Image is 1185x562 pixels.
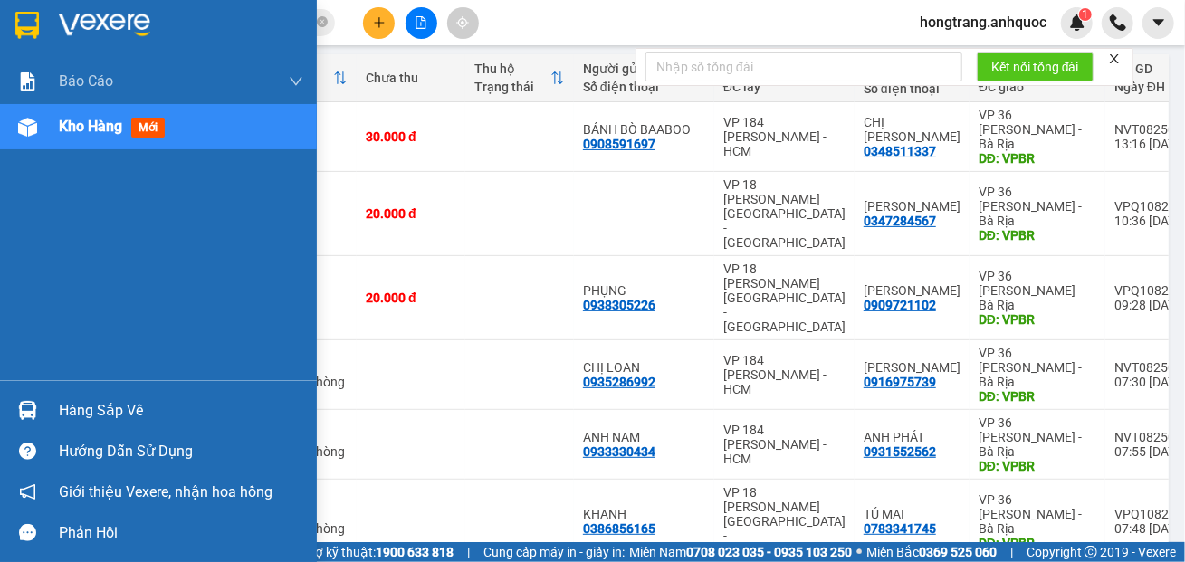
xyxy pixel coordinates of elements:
div: DĐ: VPBR [979,228,1096,243]
span: ⚪️ [856,548,862,556]
div: 0347284567 [864,214,936,228]
span: question-circle [19,443,36,460]
div: 0908591697 [583,137,655,151]
span: Cung cấp máy in - giấy in: [483,542,625,562]
div: 0931552562 [864,444,936,459]
div: TÚ MAI [864,507,960,521]
div: 0783341745 [864,521,936,536]
div: 20.000 đ [366,291,456,305]
span: Hỗ trợ kỹ thuật: [287,542,454,562]
div: DĐ: VPBR [979,389,1096,404]
img: solution-icon [18,72,37,91]
span: | [467,542,470,562]
div: VP 36 [PERSON_NAME] - Bà Rịa [979,108,1096,151]
div: Phản hồi [59,519,303,547]
span: notification [19,483,36,500]
span: Kho hàng [59,118,122,135]
div: MINH HIEU [864,199,960,214]
div: VP 36 [PERSON_NAME] - Bà Rịa [979,415,1096,459]
div: Hàng sắp về [59,397,303,424]
div: VP 36 [PERSON_NAME] - Bà Rịa [979,269,1096,312]
span: Miền Bắc [866,542,997,562]
strong: 0708 023 035 - 0935 103 250 [686,545,852,559]
span: hongtrang.anhquoc [905,11,1061,33]
span: close [1108,52,1121,65]
div: Chưa thu [366,71,456,85]
div: Thu hộ [474,62,550,76]
div: 0935286992 [583,375,655,389]
span: message [19,524,36,541]
div: CHỊ LOAN [583,360,705,375]
span: Kết nối tổng đài [991,57,1079,77]
div: ANH PHÁT [864,430,960,444]
div: ANH NAM [583,430,705,444]
div: VP 184 [PERSON_NAME] - HCM [723,115,846,158]
sup: 1 [1079,8,1092,21]
img: icon-new-feature [1069,14,1085,31]
span: mới [131,118,165,138]
div: ANH TUẤN [864,283,960,298]
div: PHỤNG [583,283,705,298]
div: ANH CẨM [864,360,960,375]
img: warehouse-icon [18,401,37,420]
div: VP 36 [PERSON_NAME] - Bà Rịa [979,492,1096,536]
img: warehouse-icon [18,118,37,137]
span: close-circle [317,16,328,27]
div: 0938305226 [583,298,655,312]
button: file-add [406,7,437,39]
span: aim [456,16,469,29]
img: phone-icon [1110,14,1126,31]
span: Báo cáo [59,70,113,92]
div: DĐ: VPBR [979,312,1096,327]
button: aim [447,7,479,39]
input: Nhập số tổng đài [645,52,962,81]
strong: 1900 633 818 [376,545,454,559]
span: plus [373,16,386,29]
span: Miền Nam [629,542,852,562]
div: VP 36 [PERSON_NAME] - Bà Rịa [979,346,1096,389]
div: VP 18 [PERSON_NAME][GEOGRAPHIC_DATA] - [GEOGRAPHIC_DATA] [723,485,846,557]
span: down [289,74,303,89]
div: VP 184 [PERSON_NAME] - HCM [723,423,846,466]
div: 0933330434 [583,444,655,459]
div: 0386856165 [583,521,655,536]
img: logo-vxr [15,12,39,39]
div: BÁNH BÒ BAABOO [583,122,705,137]
span: file-add [415,16,427,29]
th: Toggle SortBy [465,54,574,102]
div: VP 36 [PERSON_NAME] - Bà Rịa [979,185,1096,228]
span: 1 [1082,8,1088,21]
div: 0348511337 [864,144,936,158]
div: KHANH [583,507,705,521]
button: caret-down [1142,7,1174,39]
div: Trạng thái [474,80,550,94]
span: | [1010,542,1013,562]
div: 30.000 đ [366,129,456,144]
span: close-circle [317,14,328,32]
div: Người gửi [583,62,705,76]
span: caret-down [1151,14,1167,31]
div: 0909721102 [864,298,936,312]
div: Hướng dẫn sử dụng [59,438,303,465]
span: Giới thiệu Vexere, nhận hoa hồng [59,481,272,503]
div: VP 18 [PERSON_NAME][GEOGRAPHIC_DATA] - [GEOGRAPHIC_DATA] [723,177,846,250]
div: DĐ: VPBR [979,151,1096,166]
div: VP 18 [PERSON_NAME][GEOGRAPHIC_DATA] - [GEOGRAPHIC_DATA] [723,262,846,334]
div: CHỊ NHUNG [864,115,960,144]
div: VP 184 [PERSON_NAME] - HCM [723,353,846,396]
span: copyright [1085,546,1097,558]
div: 20.000 đ [366,206,456,221]
button: plus [363,7,395,39]
div: Số điện thoại [583,80,705,94]
strong: 0369 525 060 [919,545,997,559]
button: Kết nối tổng đài [977,52,1094,81]
div: 0916975739 [864,375,936,389]
div: DĐ: VPBR [979,536,1096,550]
div: DĐ: VPBR [979,459,1096,473]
